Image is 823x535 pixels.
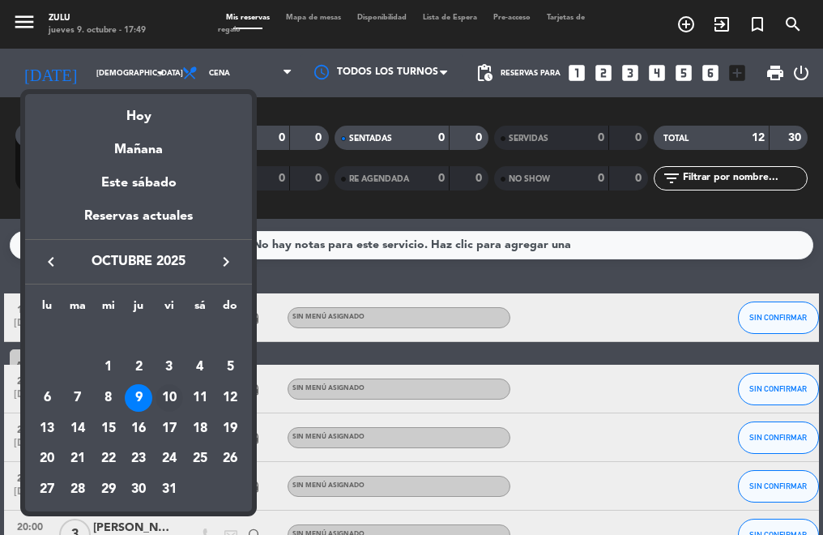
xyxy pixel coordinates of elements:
[33,415,61,443] div: 13
[154,474,185,505] td: 31 de octubre de 2025
[64,384,92,412] div: 7
[95,446,122,473] div: 22
[186,446,214,473] div: 25
[216,353,244,381] div: 5
[186,415,214,443] div: 18
[93,413,124,444] td: 15 de octubre de 2025
[95,353,122,381] div: 1
[215,413,246,444] td: 19 de octubre de 2025
[154,413,185,444] td: 17 de octubre de 2025
[215,297,246,322] th: domingo
[32,383,62,413] td: 6 de octubre de 2025
[156,384,183,412] div: 10
[123,353,154,383] td: 2 de octubre de 2025
[125,476,152,503] div: 30
[125,415,152,443] div: 16
[215,353,246,383] td: 5 de octubre de 2025
[185,353,215,383] td: 4 de octubre de 2025
[32,444,62,475] td: 20 de octubre de 2025
[154,297,185,322] th: viernes
[185,444,215,475] td: 25 de octubre de 2025
[62,444,93,475] td: 21 de octubre de 2025
[123,444,154,475] td: 23 de octubre de 2025
[25,206,252,239] div: Reservas actuales
[93,353,124,383] td: 1 de octubre de 2025
[123,297,154,322] th: jueves
[154,383,185,413] td: 10 de octubre de 2025
[33,384,61,412] div: 6
[32,474,62,505] td: 27 de octubre de 2025
[64,476,92,503] div: 28
[95,415,122,443] div: 15
[32,322,245,353] td: OCT.
[156,415,183,443] div: 17
[186,353,214,381] div: 4
[185,413,215,444] td: 18 de octubre de 2025
[125,353,152,381] div: 2
[156,446,183,473] div: 24
[123,413,154,444] td: 16 de octubre de 2025
[185,297,215,322] th: sábado
[62,383,93,413] td: 7 de octubre de 2025
[93,474,124,505] td: 29 de octubre de 2025
[125,446,152,473] div: 23
[185,383,215,413] td: 11 de octubre de 2025
[41,252,61,272] i: keyboard_arrow_left
[64,415,92,443] div: 14
[36,251,66,272] button: keyboard_arrow_left
[95,384,122,412] div: 8
[93,383,124,413] td: 8 de octubre de 2025
[186,384,214,412] div: 11
[123,474,154,505] td: 30 de octubre de 2025
[32,297,62,322] th: lunes
[25,127,252,160] div: Mañana
[25,94,252,127] div: Hoy
[66,251,211,272] span: octubre 2025
[123,383,154,413] td: 9 de octubre de 2025
[216,384,244,412] div: 12
[33,476,61,503] div: 27
[216,415,244,443] div: 19
[62,413,93,444] td: 14 de octubre de 2025
[156,353,183,381] div: 3
[33,446,61,473] div: 20
[215,383,246,413] td: 12 de octubre de 2025
[211,251,241,272] button: keyboard_arrow_right
[25,160,252,206] div: Este sábado
[125,384,152,412] div: 9
[64,446,92,473] div: 21
[156,476,183,503] div: 31
[216,252,236,272] i: keyboard_arrow_right
[216,446,244,473] div: 26
[62,474,93,505] td: 28 de octubre de 2025
[215,444,246,475] td: 26 de octubre de 2025
[62,297,93,322] th: martes
[32,413,62,444] td: 13 de octubre de 2025
[93,297,124,322] th: miércoles
[154,353,185,383] td: 3 de octubre de 2025
[93,444,124,475] td: 22 de octubre de 2025
[95,476,122,503] div: 29
[154,444,185,475] td: 24 de octubre de 2025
